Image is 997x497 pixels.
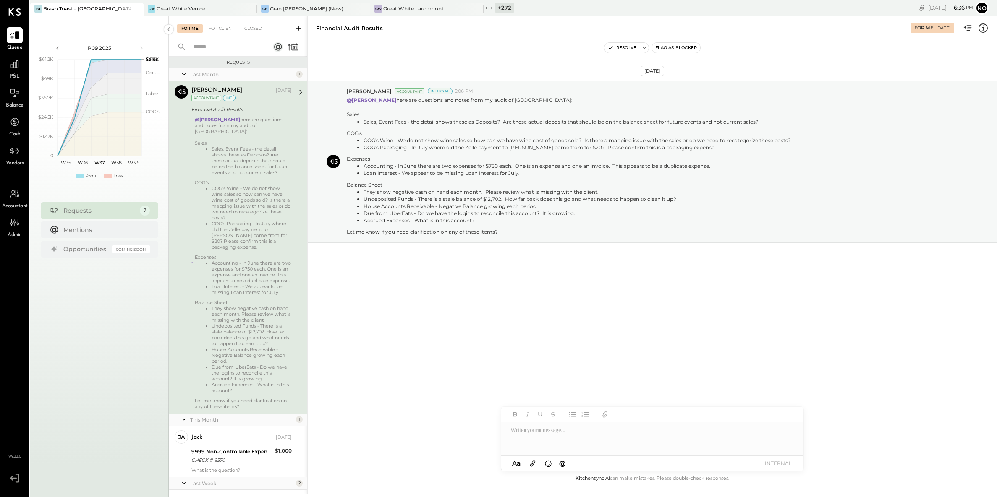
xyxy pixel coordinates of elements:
[276,87,292,94] div: [DATE]
[383,5,444,12] div: Great White Larchmont
[347,88,391,95] span: [PERSON_NAME]
[195,254,292,260] div: Expenses
[599,409,610,420] button: Add URL
[580,409,591,420] button: Ordered List
[316,24,383,32] div: Financial Audit Results
[41,75,53,81] text: $49K
[347,155,791,162] div: Expenses
[557,458,568,468] button: @
[276,434,292,441] div: [DATE]
[6,160,24,167] span: Vendors
[63,206,136,215] div: Requests
[195,180,292,185] div: COG's
[374,5,382,13] div: GW
[212,221,292,250] li: COG's Packaging - In July where did the Zelle payment to [PERSON_NAME] come from for $20? Please ...
[0,143,29,167] a: Vendors
[146,91,158,96] text: Labor
[38,95,53,101] text: $36.7K
[195,117,292,409] div: here are questions and notes from my audit of [GEOGRAPHIC_DATA]:
[495,3,514,13] div: + 272
[936,25,950,31] div: [DATE]
[455,88,473,95] span: 5:06 PM
[364,195,791,203] li: Undeposited Funds - There is a stale balance of $12,702. How far back does this go and what needs...
[195,140,292,146] div: Sales
[510,409,521,420] button: Bold
[223,95,236,101] div: int
[364,137,791,144] li: COG's Wine - We do not show wine sales so how can we have wine cost of goods sold? Is there a map...
[43,5,131,12] div: Bravo Toast – [GEOGRAPHIC_DATA]
[212,284,292,295] li: Loan Interest - We appear to be missing Loan Interest for July.
[212,185,292,221] li: COG's Wine - We do not show wine sales so how can we have wine cost of goods sold? Is there a map...
[8,232,22,239] span: Admin
[261,5,269,13] div: GB
[204,24,238,33] div: For Client
[140,206,150,216] div: 7
[191,456,272,464] div: CHECK # 8570
[212,323,292,346] li: Undeposited Funds - There is a stale balance of $12,702. How far back does this go and what needs...
[212,382,292,393] li: Accrued Expenses - What is in this account?
[364,217,791,224] li: Accrued Expenses - What is in this account?
[296,71,303,78] div: 1
[0,85,29,109] a: Balance
[0,56,29,81] a: P&L
[50,153,53,159] text: 0
[364,188,791,195] li: They show negative cash on hand each month. Please review what is missing with the client.
[173,60,303,65] div: Requests
[94,160,105,166] text: W37
[2,203,28,210] span: Accountant
[64,44,135,52] div: P09 2025
[364,118,791,125] li: Sales, Event Fees - the detail shows these as Deposits? Are these actual deposits that should be ...
[128,160,138,166] text: W39
[9,131,20,138] span: Cash
[0,186,29,210] a: Accountant
[38,114,53,120] text: $24.5K
[212,364,292,382] li: Due from UberEats - Do we have the logins to reconcile this account? It is growing.
[191,95,221,101] div: Accountant
[195,117,240,122] strong: @[PERSON_NAME]
[0,114,29,138] a: Cash
[146,56,158,62] text: Sales
[190,71,294,78] div: Last Month
[641,66,664,76] div: [DATE]
[559,459,566,467] span: @
[148,5,155,13] div: GW
[157,5,205,12] div: Great White Venice
[191,467,292,473] div: What is the question?
[347,228,791,235] div: Let me know if you need clarification on any of these items?
[918,3,926,12] div: copy link
[191,105,289,114] div: Financial Audit Results
[191,433,202,442] div: jack
[510,459,523,468] button: Aa
[364,169,791,177] li: Loan Interest - We appear to be missing Loan Interest for July.
[7,44,23,52] span: Queue
[112,245,150,253] div: Coming Soon
[547,409,558,420] button: Strikethrough
[212,260,292,284] li: Accounting - In June there are two expenses for $750 each. One is an expense and one an invoice. ...
[364,144,791,151] li: COG's Packaging - In July where did the Zelle payment to [PERSON_NAME] come from for $20? Please ...
[0,27,29,52] a: Queue
[604,43,640,53] button: Resolve
[347,130,791,137] div: COG's
[364,162,791,169] li: Accounting - In June there are two expenses for $750 each. One is an expense and one an invoice. ...
[39,133,53,139] text: $12.2K
[146,109,160,114] text: COGS
[535,409,546,420] button: Underline
[178,433,185,441] div: ja
[113,173,123,180] div: Loss
[652,43,700,53] button: Flag as Blocker
[364,203,791,210] li: House Accounts Receivable - Negative Balance growing each period.
[428,88,453,94] div: Internal
[77,160,88,166] text: W36
[63,245,108,253] div: Opportunities
[191,448,272,456] div: 9999 Non-Controllable Expenses:Other Income and Expenses:To Be Classified P&L
[517,459,521,467] span: a
[914,25,933,31] div: For Me
[6,102,24,109] span: Balance
[364,210,791,217] li: Due from UberEats - Do we have the logins to reconcile this account? It is growing.
[190,416,294,423] div: This Month
[567,409,578,420] button: Unordered List
[270,5,343,12] div: Gran [PERSON_NAME] (New)
[34,5,42,13] div: BT
[212,346,292,364] li: House Accounts Receivable - Negative Balance growing each period.
[347,111,791,118] div: Sales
